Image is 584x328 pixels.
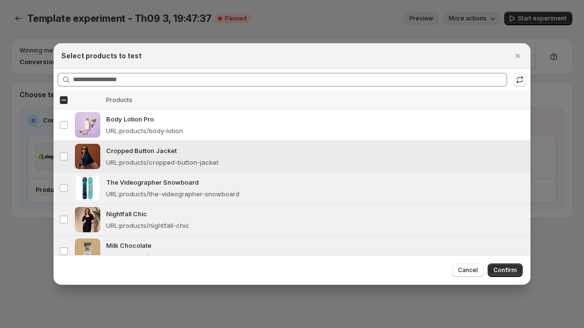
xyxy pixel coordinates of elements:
[75,144,100,169] img: Cropped Button Jacket
[75,112,100,138] img: Body Lotion Pro
[106,146,525,155] p: Cropped Button Jacket
[106,221,189,230] p: URL : products/nightfall-chic
[106,252,194,262] p: URL : products/milk-chocolate
[488,263,523,277] button: Confirm
[511,49,525,63] button: Close
[493,266,517,274] span: Confirm
[452,263,484,277] button: Cancel
[106,189,239,199] p: URL : products/the-videographer-snowboard
[61,51,142,61] h2: Select products to test
[106,96,132,104] span: Products
[106,177,525,187] p: The Videographer Snowboard
[106,157,219,167] p: URL : products/cropped-button-jacket
[75,239,100,264] img: Milk Chocolate
[106,114,525,124] p: Body Lotion Pro
[106,126,183,136] p: URL : products/body-lotion
[75,175,100,201] img: The Videographer Snowboard
[75,207,100,232] img: Nightfall Chic
[106,241,525,250] p: Milk Chocolate
[458,266,478,274] span: Cancel
[106,209,525,219] p: Nightfall Chic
